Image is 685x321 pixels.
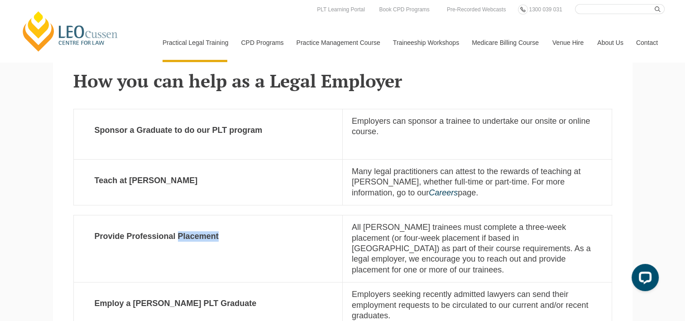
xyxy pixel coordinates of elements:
[527,5,564,15] a: 1300 039 031
[352,289,603,321] p: Employers seeking recently admitted lawyers can send their employment requests to be circulated t...
[315,5,367,15] a: PLT Learning Portal
[529,6,562,13] span: 1300 039 031
[429,188,458,197] a: Careers
[465,23,546,62] a: Medicare Billing Course
[83,289,334,318] strong: Employ a [PERSON_NAME] PLT Graduate
[156,23,235,62] a: Practical Legal Training
[83,116,334,145] strong: Sponsor a Graduate to do our PLT program
[352,166,603,198] p: Many legal practitioners can attest to the rewards of teaching at [PERSON_NAME], whether full-tim...
[83,166,334,195] strong: Teach at [PERSON_NAME]
[234,23,289,62] a: CPD Programs
[624,260,662,298] iframe: LiveChat chat widget
[629,23,665,62] a: Contact
[20,10,120,53] a: [PERSON_NAME] Centre for Law
[352,116,603,137] p: Employers can sponsor a trainee to undertake our onsite or online course.
[73,71,612,91] h2: How you can help as a Legal Employer
[590,23,629,62] a: About Us
[377,5,431,15] a: Book CPD Programs
[546,23,590,62] a: Venue Hire
[83,222,334,251] strong: Provide Professional Placement
[445,5,508,15] a: Pre-Recorded Webcasts
[386,23,465,62] a: Traineeship Workshops
[352,222,603,275] p: All [PERSON_NAME] trainees must complete a three-week placement (or four-week placement if based ...
[290,23,386,62] a: Practice Management Course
